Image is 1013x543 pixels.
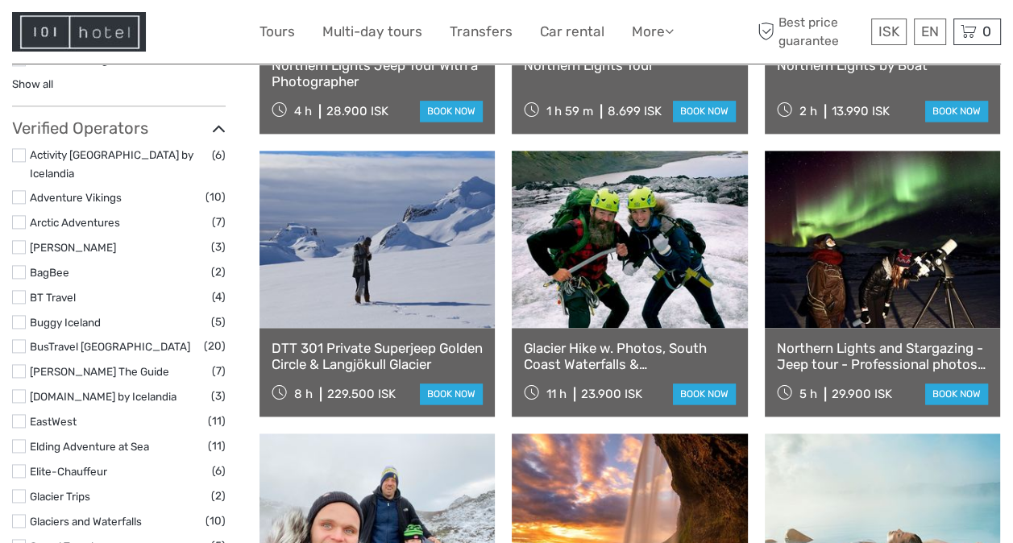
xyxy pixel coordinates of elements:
[581,387,642,401] div: 23.900 ISK
[832,387,892,401] div: 29.900 ISK
[754,14,867,49] span: Best price guarantee
[914,19,946,45] div: EN
[30,191,122,204] a: Adventure Vikings
[211,263,226,281] span: (2)
[30,266,69,279] a: BagBee
[12,12,146,52] img: Hotel Information
[206,512,226,530] span: (10)
[925,383,988,404] a: book now
[632,20,674,44] a: More
[211,387,226,405] span: (3)
[777,57,988,73] a: Northern Lights by Boat
[608,104,662,118] div: 8.699 ISK
[322,20,422,44] a: Multi-day tours
[546,104,593,118] span: 1 h 59 m
[540,20,604,44] a: Car rental
[212,146,226,164] span: (6)
[212,362,226,380] span: (7)
[925,101,988,122] a: book now
[420,383,483,404] a: book now
[878,23,899,39] span: ISK
[420,101,483,122] a: book now
[673,101,736,122] a: book now
[450,20,513,44] a: Transfers
[30,53,108,66] a: Whale Watching
[327,387,396,401] div: 229.500 ISK
[30,241,116,254] a: [PERSON_NAME]
[211,238,226,256] span: (3)
[799,387,817,401] span: 5 h
[30,340,190,353] a: BusTravel [GEOGRAPHIC_DATA]
[524,57,735,73] a: Northern Lights Tour
[524,340,735,373] a: Glacier Hike w. Photos, South Coast Waterfalls & [GEOGRAPHIC_DATA]
[30,465,107,478] a: Elite-Chauffeur
[546,387,567,401] span: 11 h
[204,337,226,355] span: (20)
[30,415,77,428] a: EastWest
[259,20,295,44] a: Tours
[30,148,193,180] a: Activity [GEOGRAPHIC_DATA] by Icelandia
[212,462,226,480] span: (6)
[673,383,736,404] a: book now
[208,412,226,430] span: (11)
[777,340,988,373] a: Northern Lights and Stargazing - Jeep tour - Professional photos - Free re-run
[185,25,205,44] button: Open LiveChat chat widget
[30,440,149,453] a: Elding Adventure at Sea
[799,104,817,118] span: 2 h
[30,316,101,329] a: Buggy Iceland
[326,104,388,118] div: 28.900 ISK
[30,365,169,378] a: [PERSON_NAME] The Guide
[294,387,313,401] span: 8 h
[30,390,176,403] a: [DOMAIN_NAME] by Icelandia
[212,213,226,231] span: (7)
[23,28,182,41] p: We're away right now. Please check back later!
[12,118,226,138] h3: Verified Operators
[30,490,90,503] a: Glacier Trips
[212,288,226,306] span: (4)
[832,104,890,118] div: 13.990 ISK
[206,188,226,206] span: (10)
[30,515,142,528] a: Glaciers and Waterfalls
[30,291,76,304] a: BT Travel
[272,340,483,373] a: DTT 301 Private Superjeep Golden Circle & Langjökull Glacier
[208,437,226,455] span: (11)
[30,216,120,229] a: Arctic Adventures
[211,313,226,331] span: (5)
[12,77,53,90] a: Show all
[294,104,312,118] span: 4 h
[211,487,226,505] span: (2)
[272,57,483,90] a: Northern Lights Jeep Tour With a Photographer
[980,23,994,39] span: 0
